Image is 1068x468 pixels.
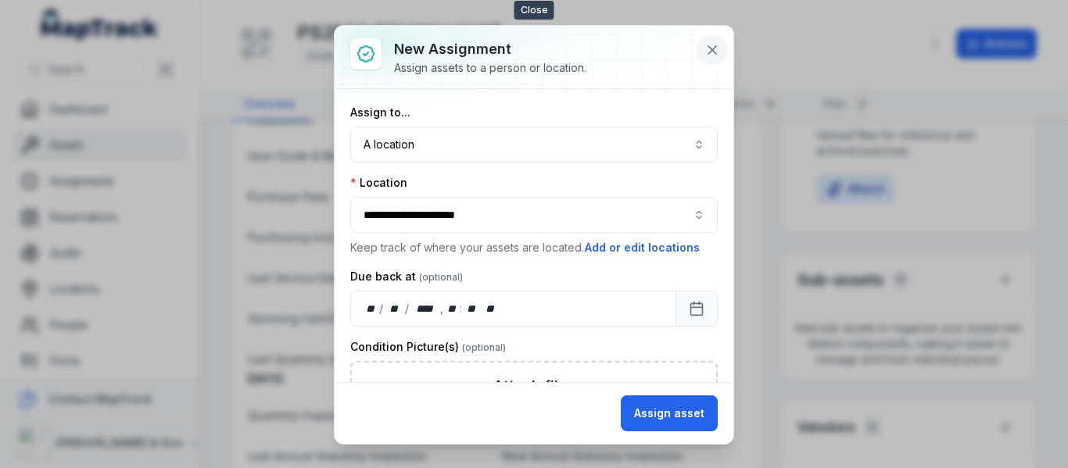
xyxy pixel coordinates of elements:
label: Location [350,175,407,191]
label: Condition Picture(s) [350,339,506,355]
label: Assign to... [350,105,410,120]
div: / [405,301,410,316]
button: Assign asset [621,395,718,431]
div: Assign assets to a person or location. [394,60,586,76]
button: A location [350,127,718,163]
div: , [440,301,445,316]
button: Calendar [676,291,718,327]
p: Keep track of where your assets are located. [350,239,718,256]
h3: Attach files [493,375,575,397]
div: minute, [464,301,479,316]
label: Due back at [350,269,463,284]
span: Close [514,1,554,20]
div: month, [385,301,406,316]
h3: New assignment [394,38,586,60]
div: am/pm, [482,301,500,316]
div: year, [410,301,439,316]
button: Add or edit locations [584,239,701,256]
div: : [460,301,464,316]
div: / [379,301,385,316]
div: day, [364,301,379,316]
div: hour, [445,301,461,316]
